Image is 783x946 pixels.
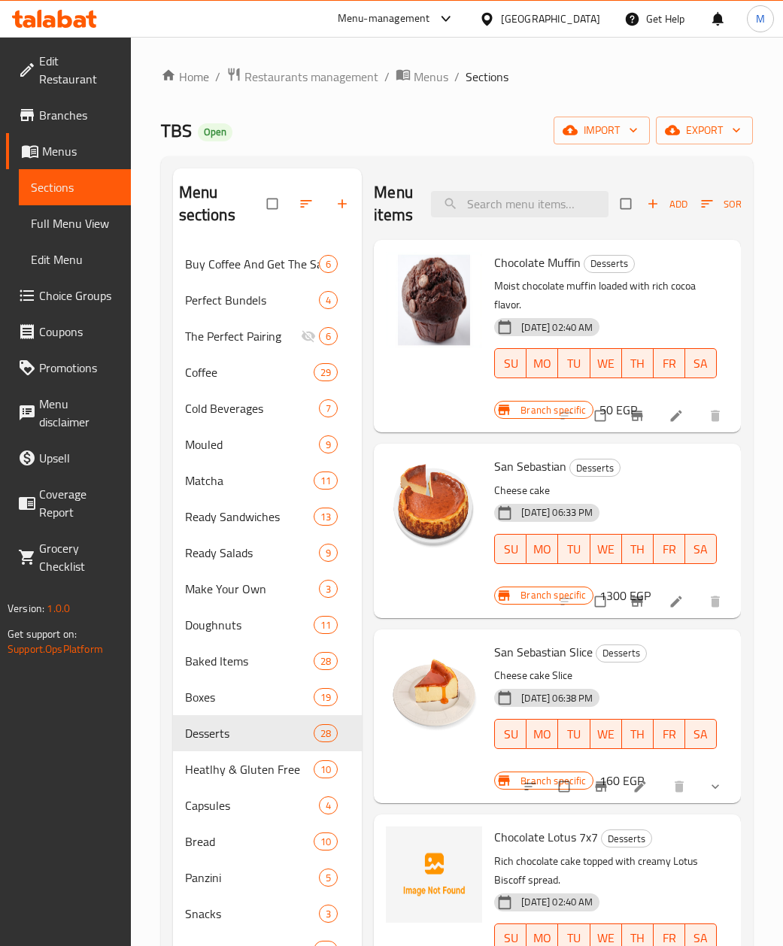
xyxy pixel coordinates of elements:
span: Select to update [586,587,618,616]
h2: Menu items [374,181,413,226]
span: 4 [320,293,337,308]
div: Ready Sandwiches13 [173,499,363,535]
button: FR [654,348,685,378]
span: Mouled [185,435,320,453]
span: 9 [320,438,337,452]
a: Upsell [6,440,131,476]
span: Doughnuts [185,616,314,634]
button: TU [558,348,590,378]
span: 19 [314,690,337,705]
div: Desserts [596,644,647,663]
a: Grocery Checklist [6,530,131,584]
button: Add [643,193,691,216]
a: Menus [396,67,448,86]
span: Snacks [185,905,320,923]
span: SA [691,723,711,745]
span: 10 [314,763,337,777]
span: Upsell [39,449,119,467]
p: Rich chocolate cake topped with creamy Lotus Biscoff spread. [494,852,717,890]
button: SA [685,534,717,564]
span: FR [660,353,679,374]
div: items [319,399,338,417]
button: delete [699,399,735,432]
img: Chocolate Muffin [386,252,482,348]
span: FR [660,538,679,560]
span: Branch specific [514,403,592,417]
span: Sections [466,68,508,86]
nav: breadcrumb [161,67,753,86]
div: Perfect Bundels4 [173,282,363,318]
span: SU [501,723,520,745]
h2: Menu sections [179,181,268,226]
div: items [319,580,338,598]
span: Branch specific [514,588,592,602]
span: Chocolate Lotus 7x7 [494,826,598,848]
span: Desserts [602,830,651,847]
span: Capsules [185,796,320,814]
div: Desserts [569,459,621,477]
button: TH [622,534,654,564]
a: Full Menu View [19,205,131,241]
div: Coffee29 [173,354,363,390]
div: items [314,832,338,850]
span: Choice Groups [39,287,119,305]
a: Branches [6,97,131,133]
button: Sort [697,193,751,216]
div: [GEOGRAPHIC_DATA] [501,11,600,27]
button: TH [622,348,654,378]
button: sort-choices [514,770,550,803]
div: items [314,760,338,778]
span: The Perfect Pairing [185,327,302,345]
a: Edit Menu [19,241,131,277]
button: export [656,117,753,144]
button: MO [527,719,558,749]
button: SA [685,719,717,749]
div: Cold Beverages7 [173,390,363,426]
span: 13 [314,510,337,524]
span: Edit Restaurant [39,52,119,88]
span: Boxes [185,688,314,706]
input: search [431,191,608,217]
button: SA [685,348,717,378]
span: Grocery Checklist [39,539,119,575]
div: Buy Coffee And Get The Same For Free [185,255,320,273]
span: Desserts [185,724,314,742]
div: Coffee [185,363,314,381]
span: 6 [320,329,337,344]
button: WE [590,719,622,749]
div: Mouled9 [173,426,363,462]
div: Heatlhy & Gluten Free10 [173,751,363,787]
div: Panzini5 [173,860,363,896]
span: Baked Items [185,652,314,670]
span: Chocolate Muffin [494,251,581,274]
span: 9 [320,546,337,560]
button: TH [622,719,654,749]
button: FR [654,719,685,749]
div: The Perfect Pairing6 [173,318,363,354]
span: SU [501,353,520,374]
a: Menu disclaimer [6,386,131,440]
div: Buy Coffee And Get The Same For Free6 [173,246,363,282]
span: [DATE] 06:33 PM [515,505,599,520]
span: 28 [314,726,337,741]
a: Support.OpsPlatform [8,639,103,659]
span: Menu disclaimer [39,395,119,431]
div: Ready Salads [185,544,320,562]
li: / [384,68,390,86]
span: Coupons [39,323,119,341]
div: Bread10 [173,823,363,860]
div: items [319,869,338,887]
button: FR [654,534,685,564]
span: 6 [320,257,337,271]
button: WE [590,348,622,378]
a: Edit menu item [669,408,687,423]
button: delete [663,770,699,803]
div: Ready Sandwiches [185,508,314,526]
span: Select to update [550,772,581,801]
div: Heatlhy & Gluten Free [185,760,314,778]
button: Branch-specific-item [621,399,657,432]
span: Select to update [586,402,618,430]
